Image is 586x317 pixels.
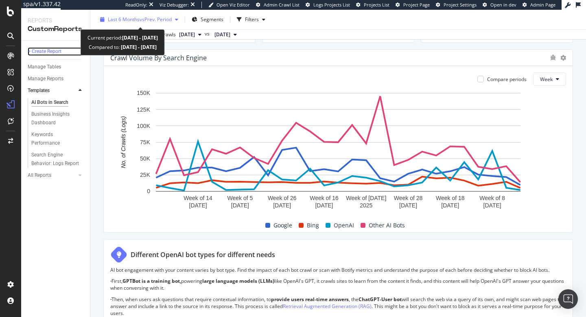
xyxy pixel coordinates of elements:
[205,30,211,37] span: vs
[211,30,240,40] button: [DATE]
[189,202,207,209] text: [DATE]
[28,171,76,180] a: All Reports
[31,130,77,147] div: Keywords Performance
[487,76,527,83] div: Compare periods
[160,2,189,8] div: Viz Debugger:
[550,55,556,60] div: bug
[28,171,51,180] div: All Reports
[31,98,68,107] div: AI Bots in Search
[110,296,112,303] strong: ·
[403,2,430,8] span: Project Page
[208,2,250,8] a: Open Viz Editor
[28,47,84,56] a: + Create Report
[234,13,269,26] button: Filters
[315,202,333,209] text: [DATE]
[214,31,230,38] span: 2025 Mar. 3rd
[28,75,63,83] div: Manage Reports
[483,2,516,8] a: Open in dev
[179,31,195,38] span: 2025 Sep. 22nd
[28,63,84,71] a: Manage Tables
[483,202,501,209] text: [DATE]
[28,24,83,34] div: CustomReports
[110,266,566,273] p: AI bot engagement with your content varies by bot type. Find the impact of each bot crawl or scan...
[216,2,250,8] span: Open Viz Editor
[140,16,172,23] span: vs Prev. Period
[108,16,140,23] span: Last 6 Months
[334,220,354,230] span: OpenAI
[122,277,181,284] strong: GPTBot is a training bot,
[306,2,350,8] a: Logs Projects List
[364,2,389,8] span: Projects List
[97,13,181,26] button: Last 6 MonthsvsPrev. Period
[273,220,292,230] span: Google
[137,106,150,113] text: 125K
[110,277,566,291] p: First, powering like OpenAI's GPT, it crawls sites to learn from the content it finds, and this c...
[346,195,386,201] text: Week of [DATE]
[202,277,274,284] strong: large language models (LLMs)
[245,16,259,23] div: Filters
[140,172,151,178] text: 25K
[227,195,253,201] text: Week of 5
[313,2,350,8] span: Logs Projects List
[441,202,459,209] text: [DATE]
[110,277,112,284] strong: ·
[110,296,566,317] p: Then, when users ask questions that require contextual information, to , the will search the web ...
[307,220,319,230] span: Bing
[394,195,423,201] text: Week of 28
[31,151,84,168] a: Search Engine Behavior: Logs Report
[444,2,477,8] span: Project Settings
[28,16,83,24] div: Reports
[176,30,205,40] button: [DATE]
[490,2,516,8] span: Open in dev
[436,195,465,201] text: Week of 18
[110,89,566,212] svg: A chart.
[533,73,566,86] button: Week
[120,116,127,168] text: No. of Crawls (Logs)
[137,123,150,129] text: 100K
[28,86,76,95] a: Templates
[28,47,61,56] div: + Create Report
[28,75,84,83] a: Manage Reports
[31,110,84,127] a: Business Insights Dashboard
[125,2,147,8] div: ReadOnly:
[231,202,249,209] text: [DATE]
[122,34,158,41] b: [DATE] - [DATE]
[310,195,339,201] text: Week of 16
[271,296,349,303] strong: provide users real-time answers
[184,195,212,201] text: Week of 14
[530,2,555,8] span: Admin Page
[31,110,78,127] div: Business Insights Dashboard
[31,151,79,168] div: Search Engine Behavior: Logs Report
[188,13,227,26] button: Segments
[399,202,417,209] text: [DATE]
[268,195,297,201] text: Week of 26
[201,16,223,23] span: Segments
[137,90,150,97] text: 150K
[140,155,151,162] text: 50K
[103,49,573,233] div: Crawl Volume By Search EngineCompare periodsWeekA chart.GoogleBingOpenAIOther AI Bots
[31,98,84,107] a: AI Bots in Search
[89,42,157,52] div: Compared to:
[31,130,84,147] a: Keywords Performance
[356,2,389,8] a: Projects List
[558,289,578,309] div: Open Intercom Messenger
[283,303,372,310] a: Retrieval Augmented Generation (RAG)
[523,2,555,8] a: Admin Page
[540,76,553,83] span: Week
[360,202,372,209] text: 2025
[369,220,405,230] span: Other AI Bots
[436,2,477,8] a: Project Settings
[147,188,150,195] text: 0
[110,54,207,62] div: Crawl Volume By Search Engine
[359,296,402,303] strong: ChatGPT-User bot
[28,63,61,71] div: Manage Tables
[131,250,275,260] div: Different OpenAI bot types for different needs
[120,44,157,51] b: [DATE] - [DATE]
[140,139,151,145] text: 75K
[264,2,300,8] span: Admin Crawl List
[479,195,505,201] text: Week of 8
[256,2,300,8] a: Admin Crawl List
[273,202,291,209] text: [DATE]
[396,2,430,8] a: Project Page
